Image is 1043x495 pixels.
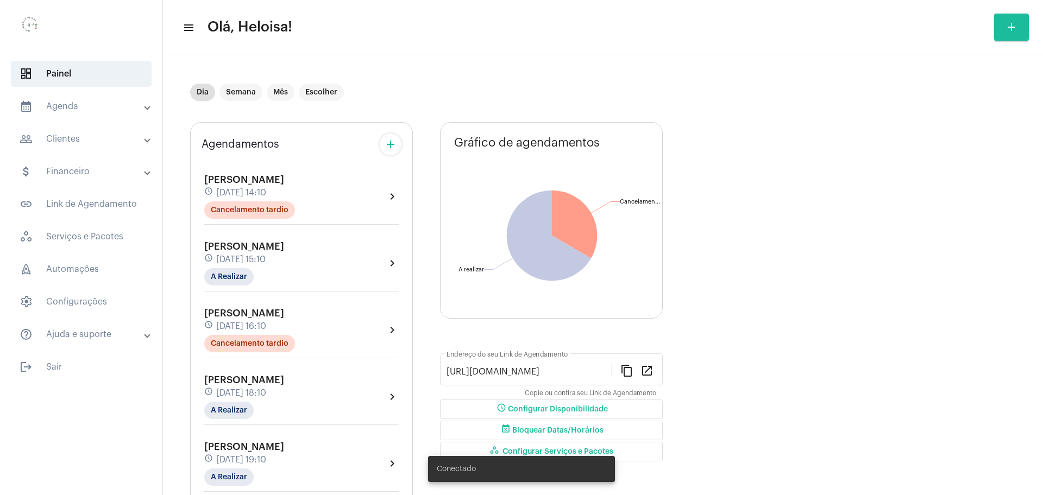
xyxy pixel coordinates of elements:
mat-icon: schedule [204,454,214,466]
span: [PERSON_NAME] [204,242,284,251]
span: Olá, Heloisa! [208,18,292,36]
mat-expansion-panel-header: sidenav iconClientes [7,126,162,152]
mat-icon: schedule [495,403,508,416]
mat-chip: A Realizar [204,468,254,486]
mat-icon: sidenav icon [20,132,33,145]
mat-chip: A Realizar [204,402,254,419]
mat-hint: Copie ou confira seu Link de Agendamento [525,390,656,397]
mat-icon: sidenav icon [20,100,33,113]
span: [PERSON_NAME] [204,442,284,452]
span: Bloquear Datas/Horários [499,427,604,434]
span: Agendamentos [202,138,279,150]
mat-panel-title: Clientes [20,132,145,145]
button: Configurar Serviços e Pacotes [440,442,663,461]
input: Link [447,367,612,377]
mat-icon: schedule [204,320,214,332]
span: [DATE] 16:10 [216,321,266,331]
mat-icon: chevron_right [386,323,399,337]
mat-chip: Cancelamento tardio [204,335,295,352]
span: [PERSON_NAME] [204,375,284,385]
span: sidenav icon [20,263,33,276]
button: Configurar Disponibilidade [440,399,663,419]
mat-icon: chevron_right [386,257,399,270]
mat-icon: chevron_right [386,190,399,203]
img: 0d939d3e-dcd2-0964-4adc-7f8e0d1a206f.png [9,5,52,49]
mat-icon: content_copy [620,364,633,377]
mat-chip: Mês [267,84,294,101]
mat-icon: sidenav icon [183,21,193,34]
mat-chip: Escolher [299,84,344,101]
span: [PERSON_NAME] [204,308,284,318]
span: Configurar Disponibilidade [495,405,608,413]
mat-icon: event_busy [499,424,512,437]
mat-chip: Semana [219,84,262,101]
text: Cancelamen... [620,199,660,205]
mat-icon: chevron_right [386,390,399,403]
mat-icon: sidenav icon [20,328,33,341]
mat-expansion-panel-header: sidenav iconAjuda e suporte [7,321,162,347]
span: Painel [11,61,152,87]
mat-expansion-panel-header: sidenav iconAgenda [7,93,162,119]
mat-icon: schedule [204,387,214,399]
mat-panel-title: Agenda [20,100,145,113]
span: [DATE] 14:10 [216,188,266,198]
span: [DATE] 15:10 [216,255,266,264]
mat-icon: sidenav icon [20,165,33,178]
mat-panel-title: Financeiro [20,165,145,178]
mat-icon: sidenav icon [20,360,33,373]
span: [DATE] 18:10 [216,388,266,398]
span: sidenav icon [20,230,33,243]
span: [DATE] 19:10 [216,455,266,465]
mat-icon: add [384,138,397,151]
mat-panel-title: Ajuda e suporte [20,328,145,341]
mat-expansion-panel-header: sidenav iconFinanceiro [7,158,162,185]
text: A realizar [458,266,484,272]
mat-chip: Cancelamento tardio [204,201,295,219]
mat-icon: sidenav icon [20,198,33,211]
mat-icon: chevron_right [386,457,399,470]
span: Link de Agendamento [11,191,152,217]
mat-icon: schedule [204,187,214,199]
span: Automações [11,256,152,282]
span: sidenav icon [20,67,33,80]
span: [PERSON_NAME] [204,175,284,185]
span: Serviços e Pacotes [11,224,152,250]
mat-chip: Dia [190,84,215,101]
mat-icon: open_in_new [640,364,654,377]
span: sidenav icon [20,295,33,308]
mat-icon: add [1005,21,1018,34]
mat-chip: A Realizar [204,268,254,285]
mat-icon: schedule [204,253,214,265]
span: Gráfico de agendamentos [454,136,600,149]
span: Configurações [11,289,152,315]
span: Conectado [437,464,476,474]
button: Bloquear Datas/Horários [440,421,663,440]
span: Sair [11,354,152,380]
